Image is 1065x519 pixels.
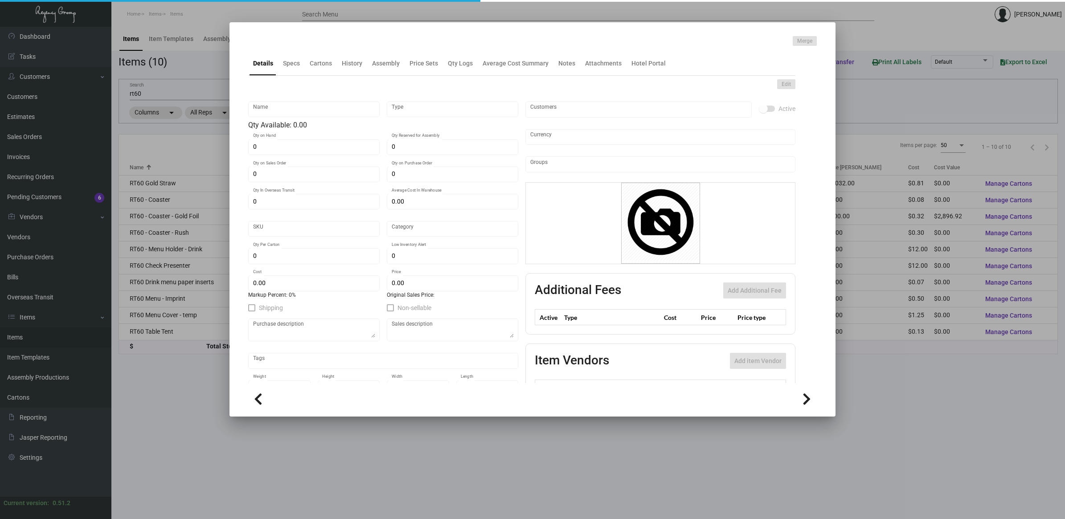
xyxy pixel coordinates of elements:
div: Current version: [4,499,49,508]
span: Active [778,103,795,114]
div: Qty Logs [448,59,473,68]
div: Hotel Portal [631,59,666,68]
input: Add new.. [530,161,791,168]
div: Average Cost Summary [483,59,549,68]
h2: Additional Fees [535,282,621,298]
span: Shipping [259,302,283,313]
div: History [342,59,362,68]
span: Edit [782,81,791,88]
div: Price Sets [410,59,438,68]
button: Add Additional Fee [723,282,786,298]
th: Cost [662,310,698,325]
th: Type [562,310,662,325]
th: Active [535,310,562,325]
th: Price type [735,310,775,325]
div: Cartons [310,59,332,68]
button: Merge [793,36,817,46]
div: Notes [558,59,575,68]
th: Vendor [573,380,709,396]
th: Preffered [535,380,573,396]
div: Attachments [585,59,622,68]
div: Specs [283,59,300,68]
div: Assembly [372,59,400,68]
h2: Item Vendors [535,353,609,369]
div: Qty Available: 0.00 [248,120,518,131]
span: Merge [797,37,812,45]
th: SKU [709,380,786,396]
button: Add item Vendor [730,353,786,369]
th: Price [699,310,735,325]
span: Add Additional Fee [728,287,782,294]
input: Add new.. [530,106,747,113]
button: Edit [777,79,795,89]
div: Details [253,59,273,68]
div: 0.51.2 [53,499,70,508]
span: Add item Vendor [734,357,782,364]
span: Non-sellable [397,302,431,313]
